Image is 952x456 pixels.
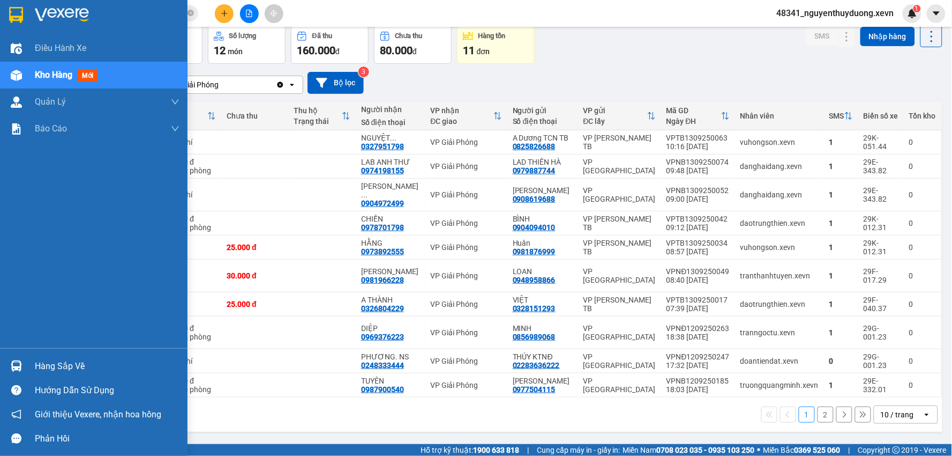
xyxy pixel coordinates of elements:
[909,112,936,120] div: Tồn kho
[35,122,67,135] span: Báo cáo
[513,352,573,361] div: THÚY KTNĐ
[9,7,23,23] img: logo-vxr
[78,70,98,82] span: mới
[361,199,404,208] div: 0904972499
[909,190,936,199] div: 0
[799,407,815,423] button: 1
[909,271,936,280] div: 0
[164,138,216,146] div: Miễn phí
[13,13,67,67] img: logo.jpg
[666,215,730,223] div: VPTB1309250042
[431,271,502,280] div: VP Giải Phóng
[11,43,22,54] img: warehouse-icon
[100,26,448,40] li: Số 10 ngõ 15 Ngọc Hồi, Q.[PERSON_NAME], [GEOGRAPHIC_DATA]
[740,162,819,171] div: danghaidang.xevn
[666,296,730,304] div: VPTB1309250017
[666,304,730,313] div: 07:39 [DATE]
[666,333,730,341] div: 18:38 [DATE]
[390,134,396,142] span: ...
[666,166,730,175] div: 09:48 [DATE]
[932,9,941,18] span: caret-down
[188,10,194,16] span: close-circle
[227,243,283,252] div: 25.000 đ
[666,158,730,166] div: VPNB1309250074
[513,361,560,370] div: 02283636222
[829,219,853,227] div: 1
[431,106,493,115] div: VP nhận
[380,44,413,57] span: 80.000
[431,117,493,126] div: ĐC giao
[909,357,936,365] div: 0
[361,361,404,370] div: 0248333444
[11,123,22,135] img: solution-icon
[829,357,853,365] div: 0
[276,80,284,89] svg: Clear value
[245,10,253,17] span: file-add
[864,134,898,151] div: 29K-051.44
[740,300,819,308] div: daotrungthien.xevn
[11,361,22,372] img: warehouse-icon
[457,25,535,64] button: Hàng tồn11đơn
[227,271,283,280] div: 30.000 đ
[583,324,656,341] div: VP [GEOGRAPHIC_DATA]
[35,41,87,55] span: Điều hành xe
[477,47,490,56] span: đơn
[818,407,834,423] button: 2
[164,357,216,365] div: Miễn phí
[666,267,730,276] div: VPNĐ1309250049
[227,300,283,308] div: 25.000 đ
[513,247,556,256] div: 0981876999
[864,158,898,175] div: 29E-343.82
[666,247,730,256] div: 08:57 [DATE]
[909,381,936,389] div: 0
[583,134,656,151] div: VP [PERSON_NAME] TB
[583,267,656,284] div: VP [GEOGRAPHIC_DATA]
[666,106,721,115] div: Mã GD
[860,27,915,46] button: Nhập hàng
[794,446,841,454] strong: 0369 525 060
[431,381,502,389] div: VP Giải Phóng
[661,102,735,130] th: Toggle SortBy
[361,385,404,394] div: 0987900540
[578,102,661,130] th: Toggle SortBy
[361,166,404,175] div: 0974198155
[361,105,420,114] div: Người nhận
[361,190,368,199] span: ...
[829,271,853,280] div: 1
[583,158,656,175] div: VP [GEOGRAPHIC_DATA]
[666,385,730,394] div: 18:03 [DATE]
[312,32,332,40] div: Đã thu
[537,444,620,456] span: Cung cấp máy in - giấy in:
[864,239,898,256] div: 29K-012.31
[829,112,844,120] div: SMS
[666,117,721,126] div: Ngày ĐH
[171,98,179,106] span: down
[583,352,656,370] div: VP [GEOGRAPHIC_DATA]
[666,223,730,232] div: 09:12 [DATE]
[740,219,819,227] div: daotrungthien.xevn
[864,186,898,203] div: 29E-343.82
[425,102,507,130] th: Toggle SortBy
[473,446,519,454] strong: 1900 633 818
[431,300,502,308] div: VP Giải Phóng
[513,324,573,333] div: MINH
[478,32,506,40] div: Hàng tồn
[100,40,448,53] li: Hotline: 19001155
[513,239,573,247] div: Huân
[923,410,931,419] svg: open
[361,134,420,142] div: NGUYỆT ADMIN
[909,138,936,146] div: 0
[513,377,573,385] div: PHẠM THỊ THÙY DUNG
[666,134,730,142] div: VPTB1309250063
[849,444,850,456] span: |
[361,324,420,333] div: DIỆP
[291,25,369,64] button: Đã thu160.000đ
[864,324,898,341] div: 29G-001.23
[11,409,21,420] span: notification
[768,6,903,20] span: 48341_nguyenthuyduong.xevn
[909,162,936,171] div: 0
[361,239,420,247] div: HẰNG
[513,158,573,166] div: LAD THIÊN HÀ
[227,112,283,120] div: Chưa thu
[908,9,917,18] img: icon-new-feature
